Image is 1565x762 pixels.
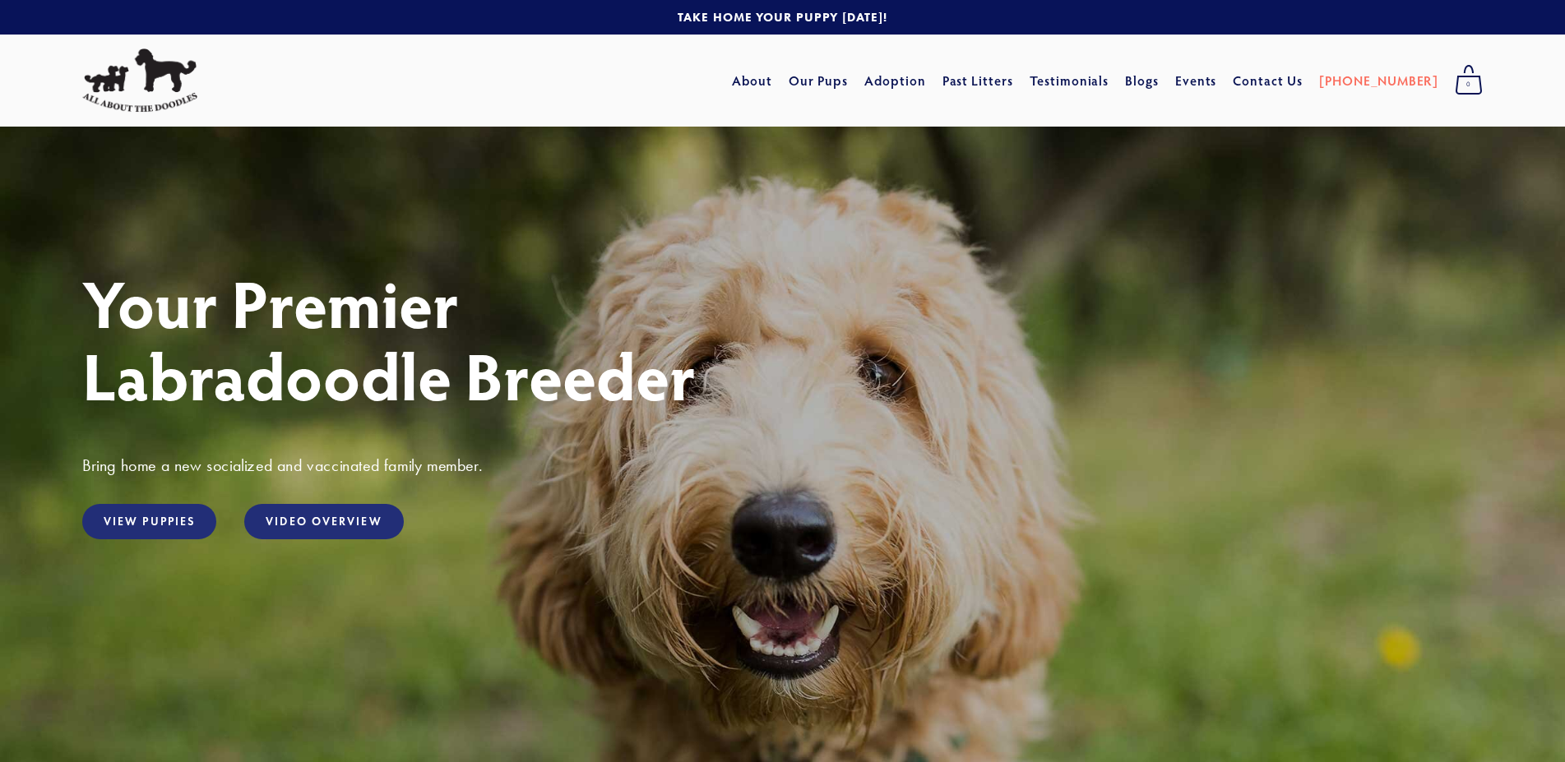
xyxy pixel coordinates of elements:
a: Blogs [1125,66,1159,95]
a: Adoption [864,66,926,95]
a: Events [1175,66,1217,95]
a: Testimonials [1030,66,1109,95]
a: Past Litters [942,72,1014,89]
a: [PHONE_NUMBER] [1319,66,1438,95]
a: Our Pups [789,66,849,95]
a: 0 items in cart [1447,60,1491,101]
img: All About The Doodles [82,48,197,113]
a: Video Overview [244,504,403,539]
span: 0 [1455,74,1483,95]
h3: Bring home a new socialized and vaccinated family member. [82,455,1483,476]
a: Contact Us [1233,66,1303,95]
h1: Your Premier Labradoodle Breeder [82,266,1483,411]
a: About [732,66,772,95]
a: View Puppies [82,504,216,539]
